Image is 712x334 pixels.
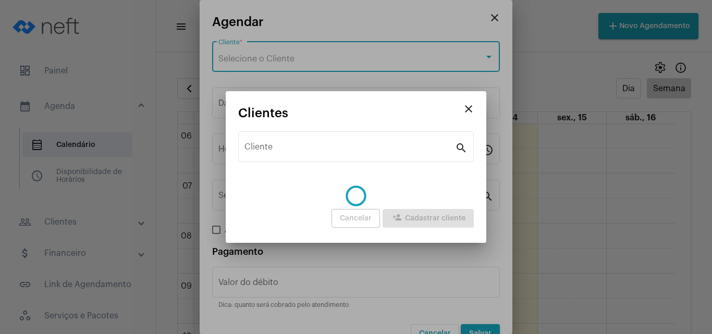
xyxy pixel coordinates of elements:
span: Cadastrar cliente [391,215,465,222]
button: Cadastrar cliente [383,209,474,228]
input: Pesquisar cliente [244,144,455,154]
mat-icon: close [462,103,475,115]
span: Clientes [238,106,288,120]
span: Cancelar [340,215,372,222]
button: Cancelar [332,209,380,228]
mat-icon: person_add [391,213,403,225]
mat-icon: search [455,141,468,154]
